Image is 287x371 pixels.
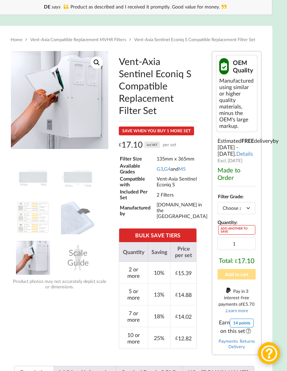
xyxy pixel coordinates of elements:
td: 10% [148,262,170,283]
span: by [DATE] - [DATE] [218,137,278,157]
a: Vent-Axia Compatible Replacement MVHR Filters [30,37,126,42]
td: Compatible with [119,175,155,188]
td: 7 or more [119,305,148,327]
a: Home [11,37,22,42]
div: Made to Order [218,166,256,181]
div: incl VAT [144,141,160,148]
a: Delivery [228,344,245,349]
div: Product photos may not accurately depict scale or dimensions. [11,279,108,289]
span: Excl. [DATE] [218,158,242,163]
a: Details [236,150,253,157]
div: 14.88 [175,291,192,298]
span: £ [175,292,178,297]
span: Total: [219,257,234,265]
b: DE [44,4,50,10]
a: View full-screen image gallery [91,56,103,69]
img: Dimensions and Filter Grades of Vent-Axia Sentinel Econiq S Filter Replacement Set from MVHR.shop [61,160,95,194]
td: Vent-Axia Sentinel Econiq S [156,175,208,188]
a: Learn more [226,308,248,313]
td: 2 or more [119,262,148,283]
span: £ [235,258,238,264]
span: £ [119,139,122,150]
div: 17.10 [235,257,254,265]
img: A Table showing a comparison between G3, G4 and M5 for MVHR Filters and their efficiency at captu... [16,200,50,234]
span: £ [175,314,178,319]
input: Product quantity [218,237,256,250]
a: Returns [240,338,255,344]
div: 14 points [230,319,254,327]
div: 17.10 [119,139,176,150]
td: 2 Filters [156,188,208,201]
td: 10 or more [119,327,148,349]
img: MVHR Filter with a Black Tag [61,200,95,234]
td: Available Grades [119,163,155,175]
div: ADD ANOTHER TO SAVE [218,225,255,235]
span: OEM Quality [233,59,254,74]
span: Vent-Axia Sentinel Econiq S Compatible Replacement Filter Set [134,37,255,42]
td: Filter Size [119,155,155,162]
a: M5 [178,166,186,172]
div: Scale Guide [61,241,95,275]
div: 15.39 [175,270,192,276]
span: £ [243,301,245,307]
th: BULK SAVE TIERS [119,229,196,242]
i: says [52,4,61,10]
div: Estimated delivery . [212,51,261,355]
th: Saving [148,242,170,262]
button: Add to cart [218,269,256,280]
a: G3 [157,166,163,172]
td: 5 or more [119,283,148,305]
td: 135mm x 365mm [156,155,208,162]
div: Manufactured using similar or higher quality materials, minus the OEM's large markup. [219,77,254,129]
div: SAVE WHEN YOU BUY 1 MORE SET [119,127,194,135]
th: Quantity [119,242,148,262]
div: 14.02 [175,313,192,320]
span: Earn on this set [218,319,256,334]
b: FREE [241,137,254,144]
a: G4 [164,166,171,172]
td: Manufactured by [119,201,155,219]
label: Filter Grade [218,193,242,199]
img: Installing an MVHR Filter [16,241,50,275]
td: Included Per Set [119,188,155,201]
td: 25% [148,327,170,349]
img: Vent-Axia Sentinel Econiq S Filter Replacement Set from MVHR.shop [16,160,50,194]
td: , and [156,163,208,175]
span: £ [175,270,178,275]
td: 13% [148,283,170,305]
div: 12.82 [175,335,192,341]
span: Pay in 3 interest-free payments of . [219,288,255,313]
h1: Vent-Axia Sentinel Econiq S Compatible Replacement Filter Set [119,55,197,116]
span: per set [163,139,176,150]
div: 5.70 [243,301,255,307]
span: £ [175,335,178,341]
div: Product as described and I received it promptly. Good value for money. [7,3,265,10]
td: 18% [148,305,170,327]
td: [DOMAIN_NAME] in the [GEOGRAPHIC_DATA] [156,201,208,219]
th: Price per set [170,242,196,262]
a: Payments [219,338,238,344]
